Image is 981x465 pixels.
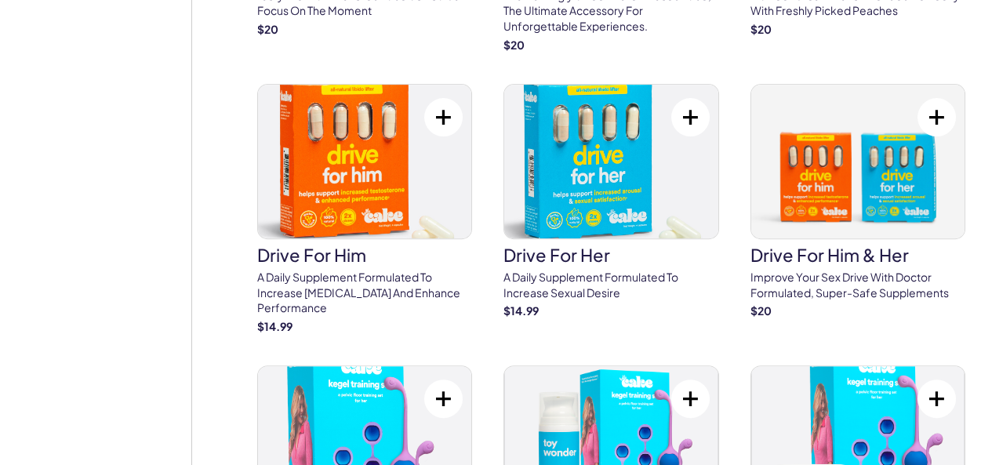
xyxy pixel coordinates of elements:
[503,38,525,52] strong: $ 20
[503,246,718,263] h3: drive for her
[257,246,472,263] h3: drive for him
[257,319,292,333] strong: $ 14.99
[257,84,472,334] a: drive for himdrive for himA daily supplement formulated to increase [MEDICAL_DATA] and enhance pe...
[750,303,772,318] strong: $ 20
[258,85,471,238] img: drive for him
[503,84,718,319] a: drive for herdrive for herA daily supplement formulated to increase sexual desire$14.99
[750,246,965,263] h3: drive for him & her
[503,270,718,300] p: A daily supplement formulated to increase sexual desire
[504,85,718,238] img: drive for her
[257,270,472,316] p: A daily supplement formulated to increase [MEDICAL_DATA] and enhance performance
[750,84,965,319] a: drive for him & herdrive for him & herImprove your sex drive with doctor formulated, super-safe s...
[257,22,278,36] strong: $ 20
[750,22,772,36] strong: $ 20
[503,303,539,318] strong: $ 14.99
[750,270,965,300] p: Improve your sex drive with doctor formulated, super-safe supplements
[751,85,965,238] img: drive for him & her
